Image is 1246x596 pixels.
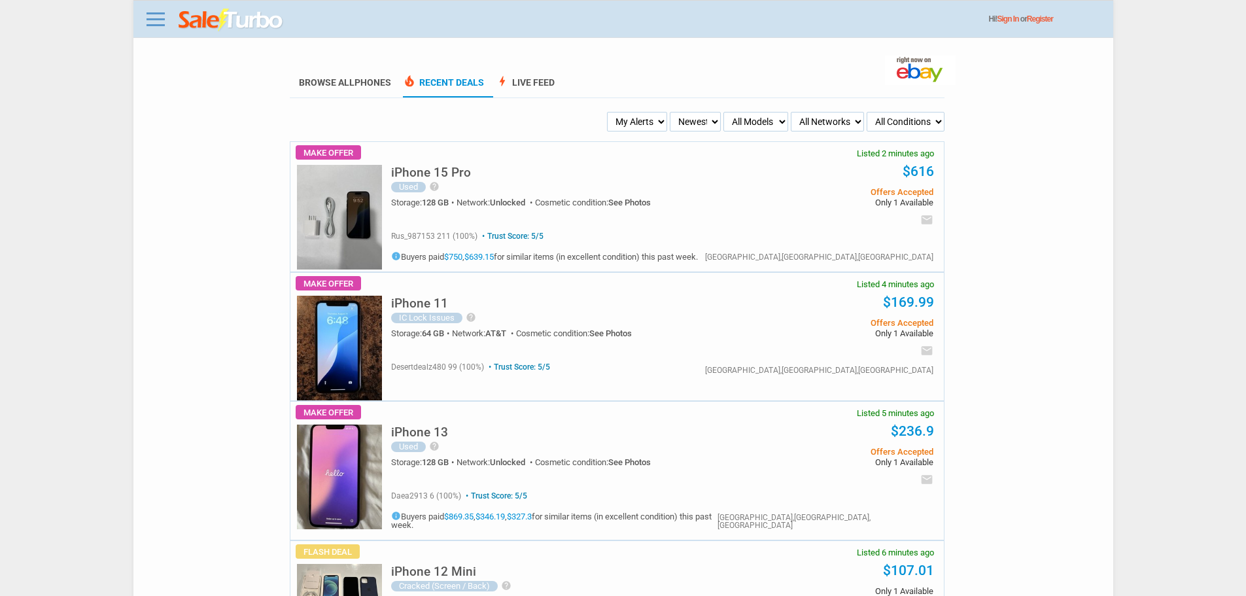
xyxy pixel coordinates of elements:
div: Used [391,182,426,192]
img: s-l225.jpg [297,296,382,400]
span: Trust Score: 5/5 [463,491,527,500]
span: Offers Accepted [736,319,933,327]
span: Make Offer [296,405,361,419]
span: Only 1 Available [736,458,933,466]
span: Flash Deal [296,544,360,559]
i: email [920,473,933,486]
span: See Photos [608,198,651,207]
span: Listed 4 minutes ago [857,280,934,289]
img: s-l225.jpg [297,165,382,270]
div: Network: [452,329,516,338]
span: Only 1 Available [736,198,933,207]
a: $750 [444,252,462,262]
div: Storage: [391,198,457,207]
a: iPhone 12 Mini [391,568,476,578]
h5: iPhone 13 [391,426,448,438]
div: Cosmetic condition: [535,458,651,466]
span: Trust Score: 5/5 [486,362,550,372]
span: bolt [496,75,509,88]
span: or [1020,14,1053,24]
i: info [391,511,401,521]
span: AT&T [485,328,506,338]
h5: iPhone 12 Mini [391,565,476,578]
span: 64 GB [422,328,444,338]
a: iPhone 15 Pro [391,169,471,179]
i: help [501,580,511,591]
span: Only 1 Available [736,329,933,338]
h5: iPhone 15 Pro [391,166,471,179]
span: Make Offer [296,145,361,160]
h5: Buyers paid , , for similar items (in excellent condition) this past week. [391,511,717,529]
i: help [466,312,476,323]
span: Make Offer [296,276,361,290]
h5: iPhone 11 [391,297,448,309]
span: Only 1 Available [736,587,933,595]
a: iPhone 13 [391,429,448,438]
span: 128 GB [422,457,449,467]
div: [GEOGRAPHIC_DATA],[GEOGRAPHIC_DATA],[GEOGRAPHIC_DATA] [705,366,933,374]
a: $616 [903,164,934,179]
span: Hi! [989,14,997,24]
a: iPhone 11 [391,300,448,309]
span: Offers Accepted [736,447,933,456]
span: Unlocked [490,457,525,467]
span: Phones [355,77,391,88]
div: [GEOGRAPHIC_DATA],[GEOGRAPHIC_DATA],[GEOGRAPHIC_DATA] [705,253,933,261]
div: Storage: [391,458,457,466]
div: [GEOGRAPHIC_DATA],[GEOGRAPHIC_DATA],[GEOGRAPHIC_DATA] [718,514,933,529]
span: rus_987153 211 (100%) [391,232,477,241]
a: Sign In [997,14,1019,24]
i: email [920,344,933,357]
span: Listed 5 minutes ago [857,409,934,417]
span: Listed 6 minutes ago [857,548,934,557]
a: local_fire_departmentRecent Deals [403,77,484,97]
a: $346.19 [476,512,505,521]
a: $639.15 [464,252,494,262]
img: saleturbo.com - Online Deals and Discount Coupons [179,9,284,32]
div: Cracked (Screen / Back) [391,581,498,591]
span: Trust Score: 5/5 [479,232,544,241]
div: Storage: [391,329,452,338]
span: See Photos [589,328,632,338]
span: Unlocked [490,198,525,207]
i: info [391,251,401,261]
a: $169.99 [883,294,934,310]
i: help [429,441,440,451]
div: Cosmetic condition: [516,329,632,338]
span: 128 GB [422,198,449,207]
a: $236.9 [891,423,934,439]
span: local_fire_department [403,75,416,88]
a: Register [1027,14,1053,24]
a: boltLive Feed [496,77,555,97]
a: $327.3 [507,512,532,521]
div: Network: [457,198,535,207]
a: $107.01 [883,563,934,578]
span: Listed 2 minutes ago [857,149,934,158]
a: Browse AllPhones [299,77,391,88]
span: Offers Accepted [736,188,933,196]
div: Used [391,442,426,452]
i: help [429,181,440,192]
div: Network: [457,458,535,466]
h5: Buyers paid , for similar items (in excellent condition) this past week. [391,251,698,261]
a: $869.35 [444,512,474,521]
img: s-l225.jpg [297,425,382,529]
div: IC Lock Issues [391,313,462,323]
span: See Photos [608,457,651,467]
i: email [920,213,933,226]
span: daea2913 6 (100%) [391,491,461,500]
div: Cosmetic condition: [535,198,651,207]
span: desertdealz480 99 (100%) [391,362,484,372]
